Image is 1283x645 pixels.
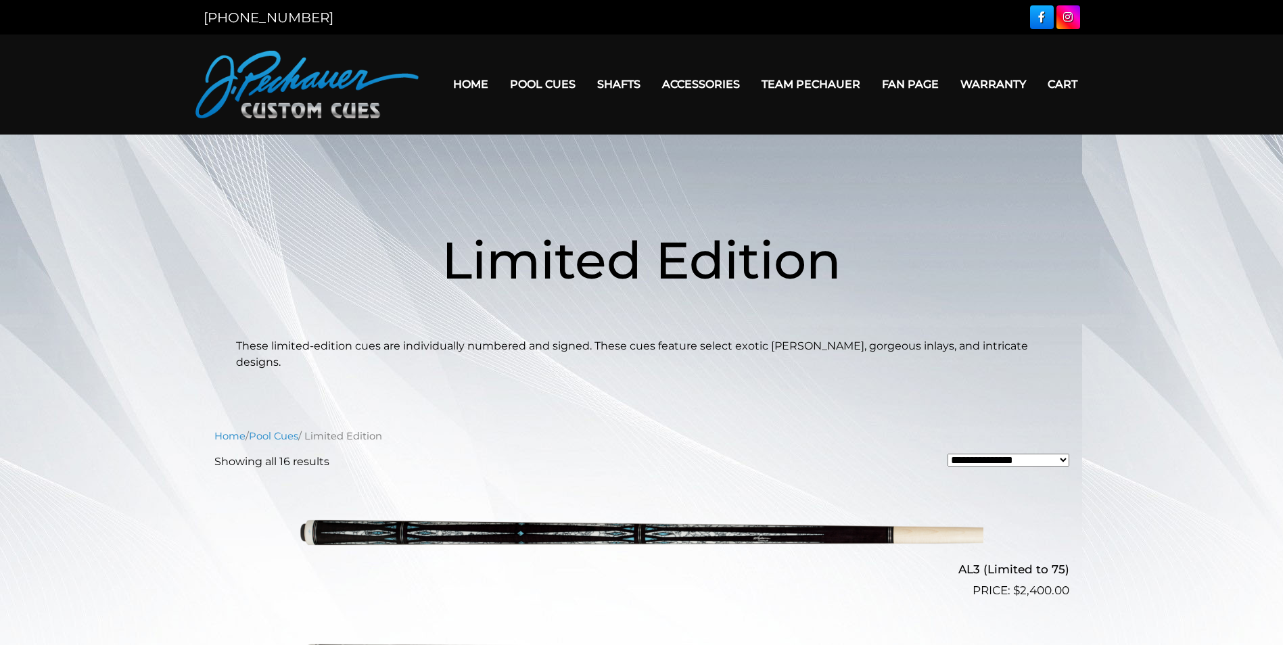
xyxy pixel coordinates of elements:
[1013,583,1069,597] bdi: 2,400.00
[871,67,950,101] a: Fan Page
[586,67,651,101] a: Shafts
[214,454,329,470] p: Showing all 16 results
[300,481,983,594] img: AL3 (Limited to 75)
[499,67,586,101] a: Pool Cues
[948,454,1069,467] select: Shop order
[751,67,871,101] a: Team Pechauer
[214,429,1069,444] nav: Breadcrumb
[1037,67,1088,101] a: Cart
[950,67,1037,101] a: Warranty
[214,481,1069,600] a: AL3 (Limited to 75) $2,400.00
[214,557,1069,582] h2: AL3 (Limited to 75)
[214,430,246,442] a: Home
[195,51,419,118] img: Pechauer Custom Cues
[249,430,298,442] a: Pool Cues
[1013,583,1020,597] span: $
[442,229,841,291] span: Limited Edition
[236,338,1048,371] p: These limited-edition cues are individually numbered and signed. These cues feature select exotic...
[651,67,751,101] a: Accessories
[442,67,499,101] a: Home
[204,9,333,26] a: [PHONE_NUMBER]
